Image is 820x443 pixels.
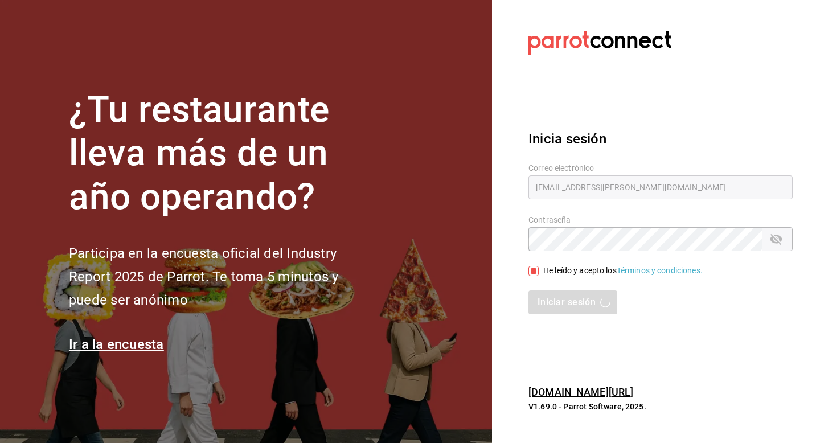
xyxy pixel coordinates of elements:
[528,401,793,412] p: V1.69.0 - Parrot Software, 2025.
[528,163,793,171] label: Correo electrónico
[69,337,164,352] a: Ir a la encuesta
[543,265,703,277] div: He leído y acepto los
[528,175,793,199] input: Ingresa tu correo electrónico
[617,266,703,275] a: Términos y condiciones.
[528,215,793,223] label: Contraseña
[69,242,376,311] h2: Participa en la encuesta oficial del Industry Report 2025 de Parrot. Te toma 5 minutos y puede se...
[528,386,633,398] a: [DOMAIN_NAME][URL]
[69,88,376,219] h1: ¿Tu restaurante lleva más de un año operando?
[528,129,793,149] h3: Inicia sesión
